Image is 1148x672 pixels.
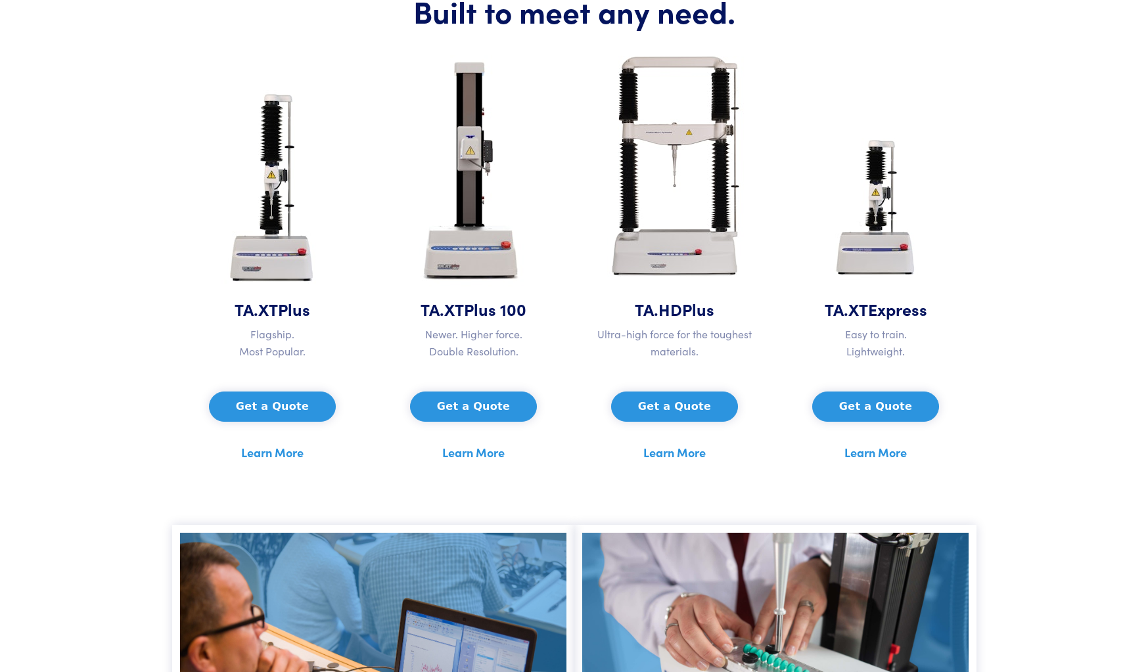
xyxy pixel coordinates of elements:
h5: TA.HD [582,298,768,321]
span: Express [868,298,927,321]
img: ta-hd-analyzer.jpg [586,35,764,298]
h5: TA.XT [783,298,969,321]
img: ta-xt-express-analyzer.jpg [819,117,932,298]
img: ta-xt-100-analyzer.jpg [408,45,540,298]
a: Learn More [643,443,706,462]
a: Learn More [241,443,304,462]
p: Ultra-high force for the toughest materials. [582,326,768,359]
p: Easy to train. Lightweight. [783,326,969,359]
h5: TA.XT [180,298,365,321]
button: Get a Quote [812,392,939,422]
img: ta-xt-plus-analyzer.jpg [211,84,334,298]
a: Learn More [844,443,907,462]
button: Get a Quote [410,392,537,422]
span: Plus 100 [464,298,526,321]
button: Get a Quote [209,392,336,422]
button: Get a Quote [611,392,738,422]
p: Newer. Higher force. Double Resolution. [381,326,566,359]
span: Plus [278,298,310,321]
h5: TA.XT [381,298,566,321]
p: Flagship. Most Popular. [180,326,365,359]
span: Plus [682,298,714,321]
a: Learn More [442,443,505,462]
